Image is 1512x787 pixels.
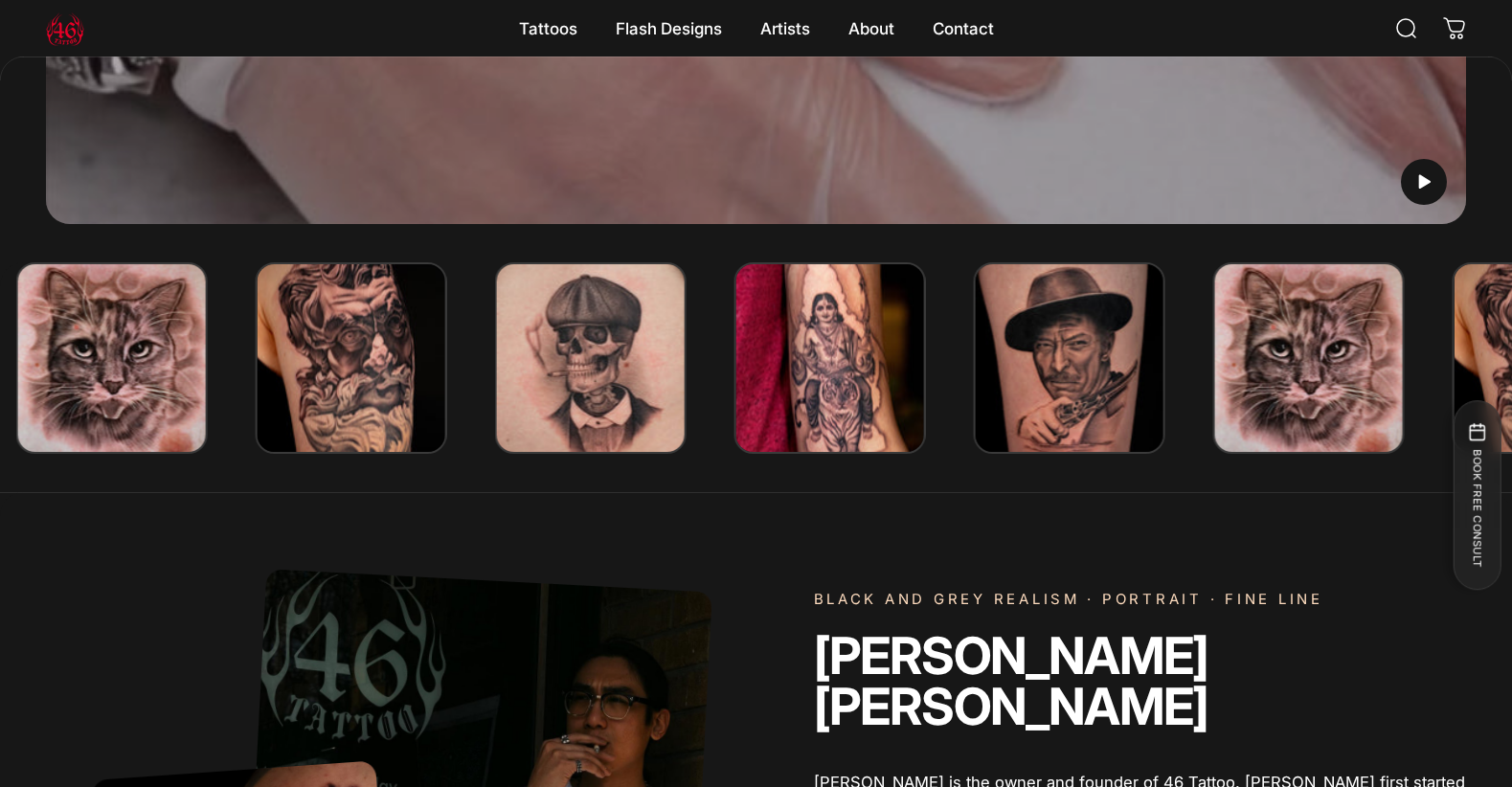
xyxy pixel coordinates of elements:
summary: Artists [741,9,829,49]
button: BOOK FREE CONSULT [1453,400,1501,590]
a: 0 items [1433,8,1476,50]
animate-element: [PERSON_NAME] [814,681,1208,731]
p: Black and Grey Realism · Portrait · Fine Line [814,593,1467,607]
a: Contact [914,9,1013,49]
nav: Primary [500,9,1013,49]
summary: About [829,9,914,49]
summary: Tattoos [500,9,597,49]
summary: Flash Designs [597,9,741,49]
animate-element: [PERSON_NAME] [814,630,1208,681]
